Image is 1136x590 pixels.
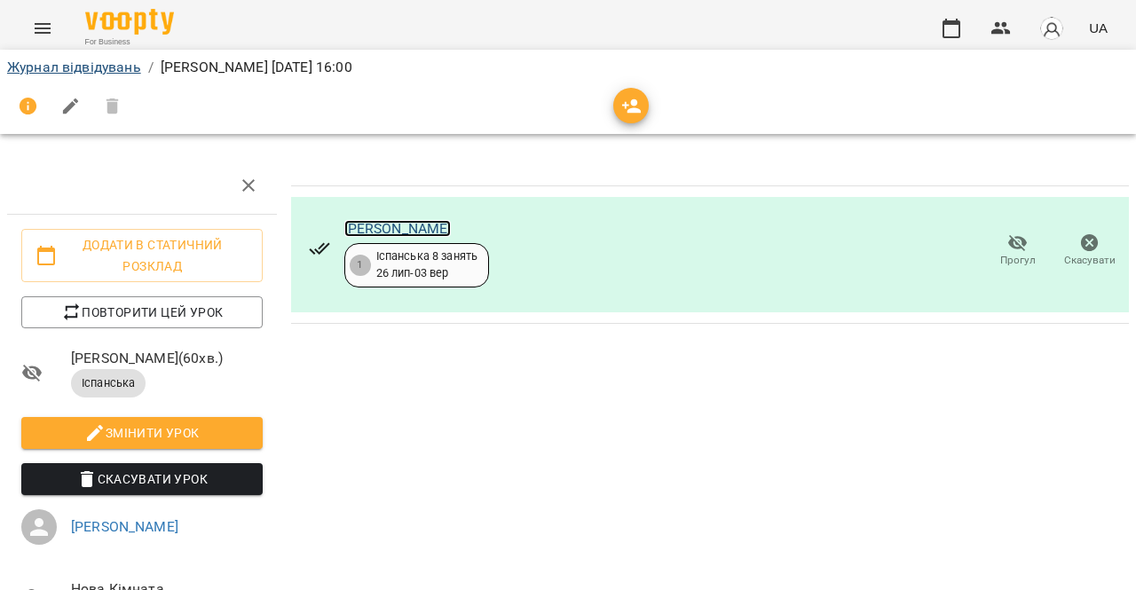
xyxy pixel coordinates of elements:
span: UA [1089,19,1108,37]
button: Скасувати Урок [21,463,263,495]
a: [PERSON_NAME] [71,518,178,535]
span: Скасувати [1064,253,1116,268]
div: 1 [350,255,371,276]
span: For Business [85,36,174,48]
button: Додати в статичний розклад [21,229,263,282]
img: avatar_s.png [1039,16,1064,41]
a: Журнал відвідувань [7,59,141,75]
nav: breadcrumb [7,57,1129,78]
span: Іспанська [71,375,146,391]
li: / [148,57,154,78]
p: [PERSON_NAME] [DATE] 16:00 [161,57,352,78]
button: Прогул [982,226,1053,276]
button: Повторити цей урок [21,296,263,328]
span: Змінити урок [35,422,248,444]
span: Прогул [1000,253,1036,268]
span: Повторити цей урок [35,302,248,323]
button: Menu [21,7,64,50]
button: Змінити урок [21,417,263,449]
div: Іспанська 8 занять 26 лип - 03 вер [376,248,478,281]
button: Скасувати [1053,226,1125,276]
a: [PERSON_NAME] [344,220,452,237]
span: [PERSON_NAME] ( 60 хв. ) [71,348,263,369]
button: UA [1082,12,1115,44]
span: Додати в статичний розклад [35,234,248,277]
span: Скасувати Урок [35,468,248,490]
img: Voopty Logo [85,9,174,35]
